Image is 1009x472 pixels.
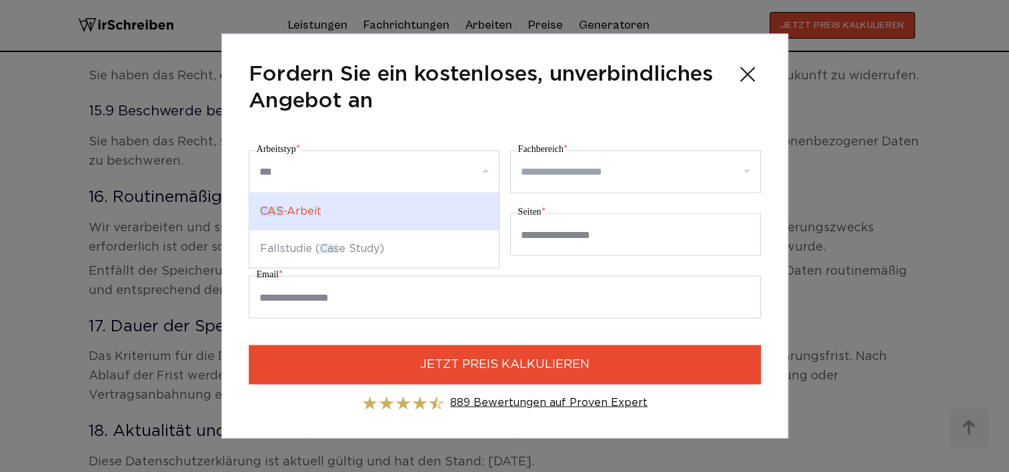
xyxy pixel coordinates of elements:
span: Fordern Sie ein kostenloses, unverbindliches Angebot an [249,61,724,115]
span: JETZT PREIS KALKULIEREN [420,356,590,374]
div: -Arbeit [249,193,499,231]
label: Seiten [518,204,546,220]
a: 889 Bewertungen auf Proven Expert [450,398,648,408]
span: Cas [320,244,339,254]
label: Email [257,267,283,283]
span: CAS [260,207,283,217]
label: Fachbereich [518,141,568,157]
div: Fallstudie ( e Study) [249,231,499,268]
button: JETZT PREIS KALKULIEREN [249,345,761,385]
label: Arbeitstyp [257,141,300,157]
